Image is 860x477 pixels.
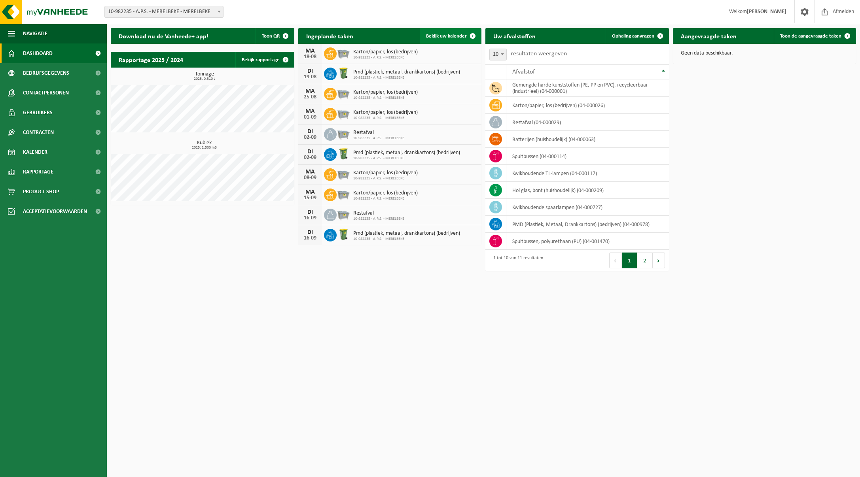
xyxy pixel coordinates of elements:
div: MA [302,48,318,54]
img: WB-2500-GAL-GY-01 [337,87,350,100]
td: spuitbussen (04-000114) [506,148,669,165]
strong: [PERSON_NAME] [747,9,786,15]
span: Contracten [23,123,54,142]
span: Pmd (plastiek, metaal, drankkartons) (bedrijven) [353,69,460,75]
span: Bedrijfsgegevens [23,63,69,83]
div: 08-09 [302,175,318,181]
h2: Aangevraagde taken [673,28,744,43]
td: restafval (04-000029) [506,114,669,131]
img: WB-0240-HPE-GN-50 [337,66,350,80]
img: WB-2500-GAL-GY-01 [337,107,350,120]
div: 25-08 [302,94,318,100]
h2: Rapportage 2025 / 2024 [111,52,191,67]
button: 2 [637,253,653,268]
button: 1 [622,253,637,268]
button: Previous [609,253,622,268]
h3: Tonnage [115,72,294,81]
div: DI [302,229,318,236]
div: 1 tot 10 van 11 resultaten [489,252,543,269]
span: Pmd (plastiek, metaal, drankkartons) (bedrijven) [353,150,460,156]
img: WB-0240-HPE-GN-50 [337,147,350,160]
div: 16-09 [302,236,318,241]
td: hol glas, bont (huishoudelijk) (04-000209) [506,182,669,199]
img: WB-2500-GAL-GY-01 [337,207,350,221]
td: gemengde harde kunststoffen (PE, PP en PVC), recycleerbaar (industrieel) (04-000001) [506,79,669,97]
a: Bekijk rapportage [235,52,294,68]
span: Navigatie [23,24,47,43]
td: kwikhoudende TL-lampen (04-000117) [506,165,669,182]
div: MA [302,189,318,195]
button: Next [653,253,665,268]
span: Restafval [353,130,404,136]
td: kwikhoudende spaarlampen (04-000727) [506,199,669,216]
a: Ophaling aanvragen [606,28,668,44]
div: MA [302,108,318,115]
span: Karton/papier, los (bedrijven) [353,170,418,176]
span: Karton/papier, los (bedrijven) [353,190,418,196]
img: WB-2500-GAL-GY-01 [337,167,350,181]
span: 10-982235 - A.P.S. - MERELBEKE [353,217,404,221]
div: DI [302,149,318,155]
span: 10-982235 - A.P.S. - MERELBEKE [353,96,418,100]
img: WB-0240-HPE-GN-50 [337,228,350,241]
td: batterijen (huishoudelijk) (04-000063) [506,131,669,148]
span: Product Shop [23,182,59,202]
span: 10 [489,49,507,60]
div: DI [302,128,318,135]
span: Contactpersonen [23,83,69,103]
span: 10-982235 - A.P.S. - MERELBEKE [353,75,460,80]
div: 19-08 [302,74,318,80]
span: Restafval [353,210,404,217]
span: 10-982235 - A.P.S. - MERELBEKE [353,116,418,121]
span: 2025: 2,500 m3 [115,146,294,150]
span: 10-982235 - A.P.S. - MERELBEKE - MERELBEKE [105,6,223,17]
h3: Kubiek [115,140,294,150]
div: DI [302,209,318,215]
a: Bekijk uw kalender [420,28,481,44]
div: 16-09 [302,215,318,221]
h2: Uw afvalstoffen [485,28,544,43]
div: 15-09 [302,195,318,201]
button: Toon QR [256,28,294,44]
span: 10-982235 - A.P.S. - MERELBEKE [353,176,418,181]
td: PMD (Plastiek, Metaal, Drankkartons) (bedrijven) (04-000978) [506,216,669,233]
span: Toon QR [262,34,280,39]
span: Acceptatievoorwaarden [23,202,87,221]
td: spuitbussen, polyurethaan (PU) (04-001470) [506,233,669,250]
div: 01-09 [302,115,318,120]
span: Dashboard [23,43,53,63]
img: WB-2500-GAL-GY-01 [337,46,350,60]
td: karton/papier, los (bedrijven) (04-000026) [506,97,669,114]
span: Karton/papier, los (bedrijven) [353,109,418,116]
h2: Ingeplande taken [298,28,361,43]
span: 10-982235 - A.P.S. - MERELBEKE [353,55,418,60]
div: MA [302,169,318,175]
img: WB-2500-GAL-GY-01 [337,187,350,201]
span: 10-982235 - A.P.S. - MERELBEKE - MERELBEKE [104,6,224,18]
img: WB-2500-GAL-GY-01 [337,127,350,140]
span: 10-982235 - A.P.S. - MERELBEKE [353,136,404,141]
div: 02-09 [302,135,318,140]
h2: Download nu de Vanheede+ app! [111,28,216,43]
span: Karton/papier, los (bedrijven) [353,49,418,55]
p: Geen data beschikbaar. [681,51,849,56]
label: resultaten weergeven [511,51,567,57]
span: Rapportage [23,162,53,182]
span: Ophaling aanvragen [612,34,654,39]
span: Kalender [23,142,47,162]
span: Toon de aangevraagde taken [780,34,841,39]
span: Pmd (plastiek, metaal, drankkartons) (bedrijven) [353,230,460,237]
span: Afvalstof [512,69,535,75]
span: 10-982235 - A.P.S. - MERELBEKE [353,196,418,201]
span: 10-982235 - A.P.S. - MERELBEKE [353,156,460,161]
div: DI [302,68,318,74]
span: 10 [490,49,506,60]
div: 02-09 [302,155,318,160]
span: 10-982235 - A.P.S. - MERELBEKE [353,237,460,241]
span: Karton/papier, los (bedrijven) [353,89,418,96]
a: Toon de aangevraagde taken [774,28,855,44]
div: MA [302,88,318,94]
span: Bekijk uw kalender [426,34,467,39]
span: 2025: 0,310 t [115,77,294,81]
div: 18-08 [302,54,318,60]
